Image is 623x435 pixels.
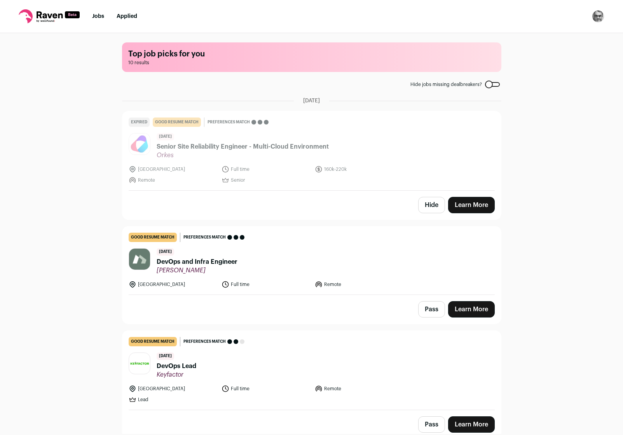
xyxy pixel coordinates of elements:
h1: Top job picks for you [128,49,495,60]
img: 1353733a1b27c83dd859367c0d678090041545110895d359c7cd9c9e1ae483a1.jpg [129,249,150,270]
a: Learn More [448,301,495,317]
li: 160k-220k [315,165,403,173]
button: Hide [418,197,445,213]
a: good resume match Preferences match [DATE] DevOps Lead Keyfactor [GEOGRAPHIC_DATA] Full time Remo... [122,331,501,410]
li: Full time [222,281,310,288]
span: [DATE] [303,97,320,105]
button: Pass [418,301,445,317]
span: Preferences match [183,233,226,241]
div: Expired [129,118,150,127]
li: [GEOGRAPHIC_DATA] [129,165,217,173]
li: Remote [315,281,403,288]
img: ad8703555c65066fd8b818126387db4950b8ecdf536da8197c06cc079ca5100c.jpg [129,361,150,367]
li: Full time [222,165,310,173]
a: good resume match Preferences match [DATE] DevOps and Infra Engineer [PERSON_NAME] [GEOGRAPHIC_DA... [122,226,501,295]
img: 18393578-medium_jpg [592,10,604,23]
span: Senior Site Reliability Engineer - Multi-Cloud Environment [157,142,329,151]
a: Learn More [448,416,495,433]
li: Remote [129,176,217,184]
span: [PERSON_NAME] [157,267,237,274]
a: Expired good resume match Preferences match [DATE] Senior Site Reliability Engineer - Multi-Cloud... [122,111,501,190]
li: Senior [222,176,310,184]
li: Lead [129,396,217,403]
span: Hide jobs missing dealbreakers? [410,81,482,88]
li: [GEOGRAPHIC_DATA] [129,281,217,288]
span: 10 results [128,60,495,66]
span: Orkes [157,151,329,159]
span: Keyfactor [157,371,196,379]
div: good resume match [129,337,177,346]
span: DevOps Lead [157,361,196,371]
li: Remote [315,385,403,393]
a: Applied [117,14,137,19]
li: [GEOGRAPHIC_DATA] [129,385,217,393]
a: Learn More [448,197,495,213]
span: [DATE] [157,248,174,256]
span: Preferences match [208,118,250,126]
a: Jobs [92,14,104,19]
li: Full time [222,385,310,393]
img: 414c90a6d4ee579ede7bf701ad51bd14b0a8ba34875b968e232fbf957deaaf2b.jpg [129,133,150,154]
span: Preferences match [183,338,226,346]
button: Open dropdown [592,10,604,23]
span: DevOps and Infra Engineer [157,257,237,267]
div: good resume match [129,233,177,242]
button: Pass [418,416,445,433]
span: [DATE] [157,133,174,140]
div: good resume match [153,118,201,127]
span: [DATE] [157,353,174,360]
